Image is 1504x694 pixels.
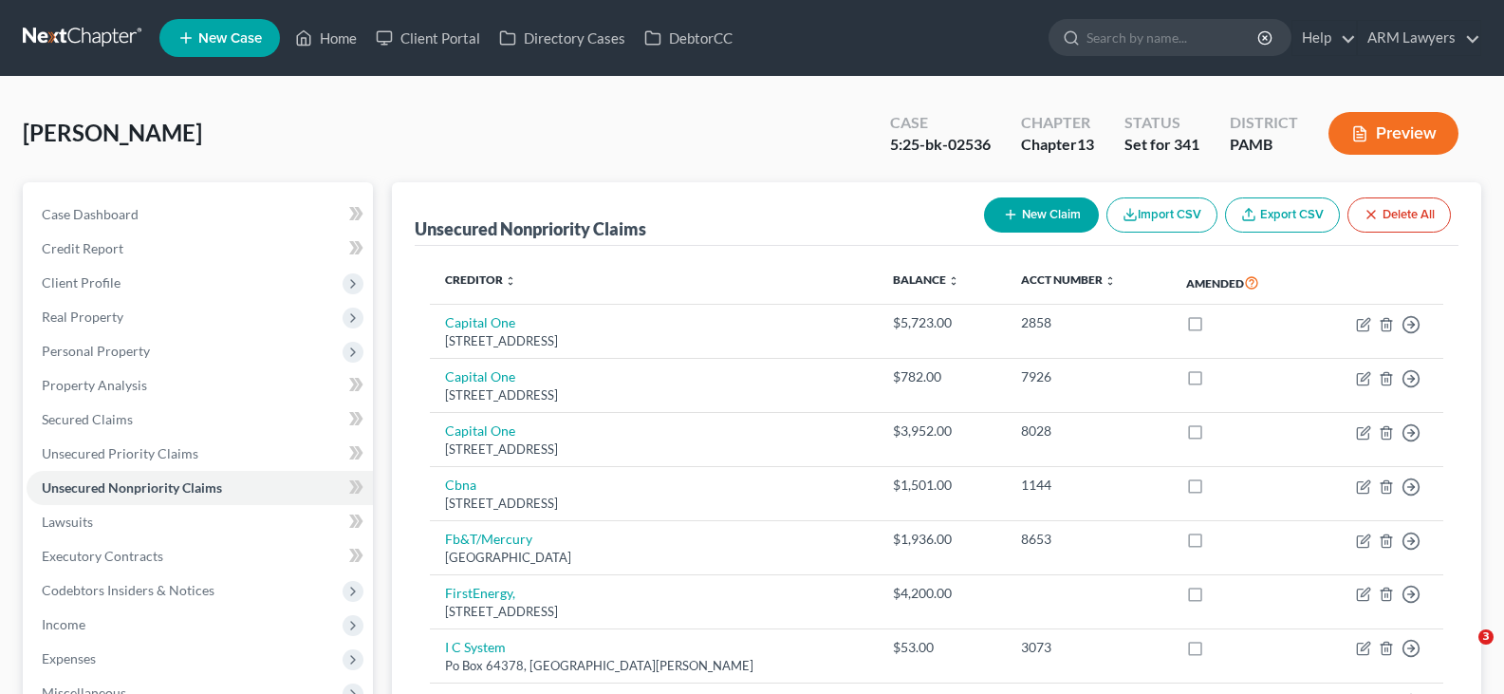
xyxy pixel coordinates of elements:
[1124,134,1199,156] div: Set for 341
[505,275,516,287] i: unfold_more
[1106,197,1217,233] button: Import CSV
[445,639,506,655] a: I C System
[27,471,373,505] a: Unsecured Nonpriority Claims
[42,343,150,359] span: Personal Property
[1021,638,1156,657] div: 3073
[893,422,991,441] div: $3,952.00
[490,21,635,55] a: Directory Cases
[445,386,863,404] div: [STREET_ADDRESS]
[445,585,515,601] a: FirstEnergy,
[42,650,96,666] span: Expenses
[445,441,863,459] div: [STREET_ADDRESS]
[445,477,476,493] a: Cbna
[893,272,959,287] a: Balance unfold_more
[1021,422,1156,441] div: 8028
[27,539,373,573] a: Executory Contracts
[27,403,373,437] a: Secured Claims
[1021,476,1156,495] div: 1144
[366,21,490,55] a: Client Portal
[445,314,515,330] a: Capital One
[1021,313,1156,332] div: 2858
[27,232,373,266] a: Credit Report
[890,112,991,134] div: Case
[1171,261,1308,305] th: Amended
[984,197,1099,233] button: New Claim
[893,638,991,657] div: $53.00
[1086,20,1260,55] input: Search by name...
[42,445,198,461] span: Unsecured Priority Claims
[1358,21,1480,55] a: ARM Lawyers
[1478,629,1494,645] span: 3
[445,368,515,385] a: Capital One
[893,367,991,386] div: $782.00
[445,549,863,567] div: [GEOGRAPHIC_DATA]
[1021,530,1156,549] div: 8653
[1230,112,1298,134] div: District
[445,422,515,439] a: Capital One
[890,134,991,156] div: 5:25-bk-02536
[42,206,139,222] span: Case Dashboard
[42,514,93,530] span: Lawsuits
[42,582,214,598] span: Codebtors Insiders & Notices
[198,31,262,46] span: New Case
[27,368,373,403] a: Property Analysis
[1439,629,1485,675] iframe: Intercom live chat
[415,217,646,240] div: Unsecured Nonpriority Claims
[445,531,532,547] a: Fb&T/Mercury
[445,272,516,287] a: Creditor unfold_more
[1225,197,1340,233] a: Export CSV
[1347,197,1451,233] button: Delete All
[948,275,959,287] i: unfold_more
[1124,112,1199,134] div: Status
[27,505,373,539] a: Lawsuits
[42,309,123,325] span: Real Property
[1021,134,1094,156] div: Chapter
[23,119,202,146] span: [PERSON_NAME]
[1021,367,1156,386] div: 7926
[1021,112,1094,134] div: Chapter
[445,495,863,513] div: [STREET_ADDRESS]
[893,476,991,495] div: $1,501.00
[286,21,366,55] a: Home
[893,313,991,332] div: $5,723.00
[42,548,163,564] span: Executory Contracts
[1021,272,1116,287] a: Acct Number unfold_more
[893,584,991,603] div: $4,200.00
[42,240,123,256] span: Credit Report
[42,274,121,291] span: Client Profile
[1328,112,1458,155] button: Preview
[445,332,863,350] div: [STREET_ADDRESS]
[445,657,863,675] div: Po Box 64378, [GEOGRAPHIC_DATA][PERSON_NAME]
[893,530,991,549] div: $1,936.00
[27,197,373,232] a: Case Dashboard
[42,616,85,632] span: Income
[42,411,133,427] span: Secured Claims
[27,437,373,471] a: Unsecured Priority Claims
[445,603,863,621] div: [STREET_ADDRESS]
[42,377,147,393] span: Property Analysis
[635,21,742,55] a: DebtorCC
[1292,21,1356,55] a: Help
[1230,134,1298,156] div: PAMB
[1105,275,1116,287] i: unfold_more
[42,479,222,496] span: Unsecured Nonpriority Claims
[1077,135,1094,153] span: 13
